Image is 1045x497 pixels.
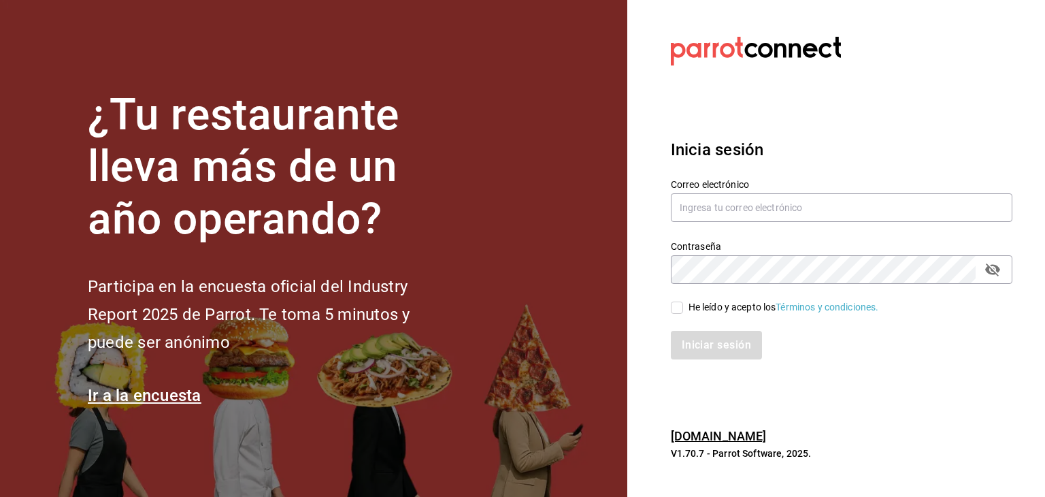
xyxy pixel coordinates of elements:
button: passwordField [981,258,1004,281]
a: [DOMAIN_NAME] [671,429,767,443]
input: Ingresa tu correo electrónico [671,193,1012,222]
p: V1.70.7 - Parrot Software, 2025. [671,447,1012,460]
a: Términos y condiciones. [776,302,878,312]
label: Correo electrónico [671,179,1012,189]
h2: Participa en la encuesta oficial del Industry Report 2025 de Parrot. Te toma 5 minutos y puede se... [88,273,455,356]
h1: ¿Tu restaurante lleva más de un año operando? [88,89,455,246]
label: Contraseña [671,241,1012,251]
a: Ir a la encuesta [88,386,201,405]
div: He leído y acepto los [689,300,879,315]
h3: Inicia sesión [671,138,1012,162]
